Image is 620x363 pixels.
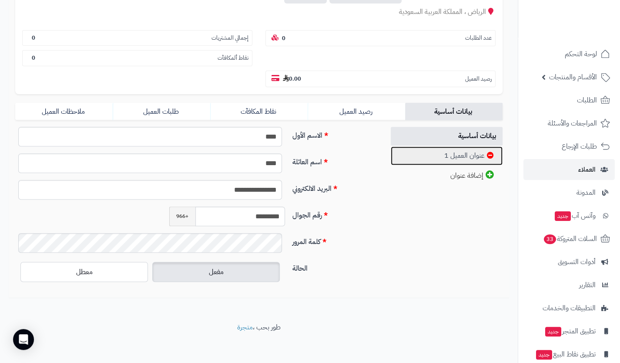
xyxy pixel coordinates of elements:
[288,207,381,221] label: رقم الجوال
[523,321,615,342] a: تطبيق المتجرجديد
[210,103,308,120] a: نقاط المكافآت
[523,159,615,180] a: العملاء
[523,251,615,272] a: أدوات التسويق
[405,103,503,120] a: بيانات أساسية
[577,94,597,106] span: الطلبات
[13,329,34,350] div: Open Intercom Messenger
[523,205,615,226] a: وآتس آبجديد
[288,180,381,194] label: البريد الالكتروني
[169,207,195,226] span: +966
[545,327,561,336] span: جديد
[288,127,381,141] label: الاسم الأول
[391,127,503,146] a: بيانات أساسية
[549,71,597,83] span: الأقسام والمنتجات
[562,140,597,153] span: طلبات الإرجاع
[579,279,596,291] span: التقارير
[544,234,556,244] span: 33
[576,187,596,199] span: المدونة
[565,48,597,60] span: لوحة التحكم
[523,136,615,157] a: طلبات الإرجاع
[76,267,93,277] span: معطل
[391,166,503,185] a: إضافة عنوان
[523,275,615,295] a: التقارير
[554,210,596,222] span: وآتس آب
[211,34,248,42] small: إجمالي المشتريات
[218,54,248,62] small: نقاط ألمكافآت
[523,90,615,111] a: الطلبات
[535,348,596,360] span: تطبيق نقاط البيع
[283,75,301,83] b: 0.00
[555,211,571,221] span: جديد
[536,350,552,360] span: جديد
[465,75,492,83] small: رصيد العميل
[308,103,405,120] a: رصيد العميل
[22,7,496,17] div: الرياض ، المملكة العربية السعودية
[465,34,492,42] small: عدد الطلبات
[237,322,253,332] a: متجرة
[558,256,596,268] span: أدوات التسويق
[113,103,210,120] a: طلبات العميل
[15,103,113,120] a: ملاحظات العميل
[523,228,615,249] a: السلات المتروكة33
[288,260,381,274] label: الحالة
[523,298,615,319] a: التطبيقات والخدمات
[578,163,596,176] span: العملاء
[282,34,285,42] b: 0
[523,44,615,64] a: لوحة التحكم
[288,153,381,167] label: اسم العائلة
[561,20,612,39] img: logo-2.png
[209,267,224,277] span: مفعل
[543,302,596,314] span: التطبيقات والخدمات
[288,233,381,247] label: كلمة المرور
[543,233,597,245] span: السلات المتروكة
[523,182,615,203] a: المدونة
[544,325,596,337] span: تطبيق المتجر
[32,34,35,42] b: 0
[32,54,35,62] b: 0
[391,146,503,165] a: عنوان العميل 1
[523,113,615,134] a: المراجعات والأسئلة
[548,117,597,129] span: المراجعات والأسئلة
